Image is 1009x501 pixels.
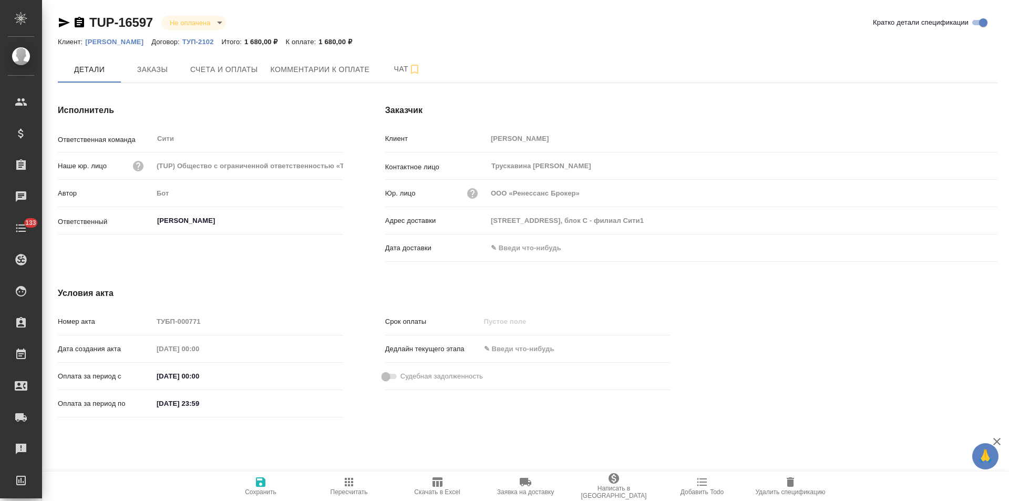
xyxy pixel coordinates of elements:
input: Пустое поле [153,341,245,356]
p: ТУП-2102 [182,38,222,46]
p: Дедлайн текущего этапа [385,344,480,354]
p: Оплата за период с [58,371,153,382]
p: Автор [58,188,153,199]
input: Пустое поле [487,213,997,228]
span: Счета и оплаты [190,63,258,76]
input: ✎ Введи что-нибудь [480,341,572,356]
p: Оплата за период по [58,398,153,409]
p: Итого: [222,38,244,46]
a: [PERSON_NAME] [85,37,151,46]
p: Адрес доставки [385,216,487,226]
span: Судебная задолженность [400,371,483,382]
input: Пустое поле [153,158,343,173]
p: Контактное лицо [385,162,487,172]
p: Ответственный [58,217,153,227]
p: Договор: [151,38,182,46]
h4: Исполнитель [58,104,343,117]
h4: Условия акта [58,287,670,300]
p: [PERSON_NAME] [85,38,151,46]
span: Детали [64,63,115,76]
p: Наше юр. лицо [58,161,107,171]
a: TUP-16597 [89,15,153,29]
svg: Подписаться [408,63,421,76]
button: Open [337,220,339,222]
input: Пустое поле [153,186,343,201]
a: ТУП-2102 [182,37,222,46]
span: Комментарии к оплате [271,63,370,76]
input: Пустое поле [153,314,343,329]
input: ✎ Введи что-нибудь [153,396,245,411]
input: Пустое поле [487,186,997,201]
p: К оплате: [286,38,319,46]
div: Не оплачена [161,16,226,30]
p: Номер акта [58,316,153,327]
p: Дата создания акта [58,344,153,354]
button: Не оплачена [167,18,213,27]
p: Ответственная команда [58,135,153,145]
input: Пустое поле [487,131,997,146]
p: Дата доставки [385,243,487,253]
button: Скопировать ссылку для ЯМессенджера [58,16,70,29]
p: 1 680,00 ₽ [244,38,286,46]
h4: Заказчик [385,104,997,117]
p: Юр. лицо [385,188,416,199]
span: Кратко детали спецификации [873,17,969,28]
input: Пустое поле [480,314,572,329]
span: Заказы [127,63,178,76]
p: Срок оплаты [385,316,480,327]
p: Клиент: [58,38,85,46]
p: 1 680,00 ₽ [318,38,360,46]
input: ✎ Введи что-нибудь [487,240,579,255]
input: ✎ Введи что-нибудь [153,369,245,384]
span: Чат [382,63,433,76]
button: 🙏 [972,443,998,469]
button: Скопировать ссылку [73,16,86,29]
p: Клиент [385,134,487,144]
span: 133 [19,218,43,228]
a: 133 [3,215,39,241]
span: 🙏 [976,445,994,467]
